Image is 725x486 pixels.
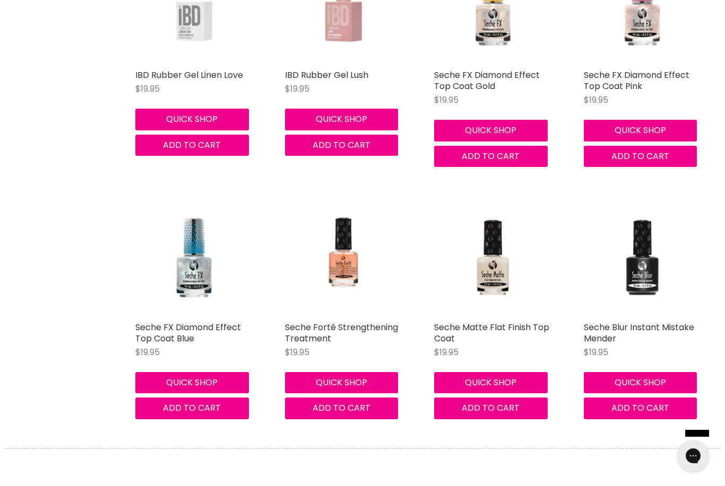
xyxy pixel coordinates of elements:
button: Quick shop [434,120,548,141]
a: Seche Forté Strengthening Treatment [285,199,403,316]
span: Add to cart [313,139,370,151]
a: Seche Forté Strengthening Treatment [285,321,398,344]
a: Seche Matte Flat Finish Top Coat [434,321,549,344]
a: Seche Blur Instant Mistake Mender [584,321,694,344]
button: Quick shop [135,372,249,393]
span: $19.95 [434,94,459,106]
button: Add to cart [434,397,548,419]
img: Seche Matte Flat Finish Top Coat [434,199,552,316]
span: Add to cart [462,402,520,414]
button: Quick shop [434,372,548,393]
button: Add to cart [285,135,399,156]
a: Seche FX Diamond Effect Top Coat Pink [584,69,689,92]
span: Add to cart [611,402,669,414]
button: Quick shop [135,109,249,130]
button: Add to cart [285,397,399,419]
span: $19.95 [285,83,309,95]
button: Add to cart [584,146,697,167]
a: Seche FX Diamond Effect Top Coat Blue [135,321,241,344]
button: Quick shop [584,372,697,393]
span: $19.95 [584,94,608,106]
span: Add to cart [163,402,221,414]
button: Quick shop [584,120,697,141]
button: Add to cart [135,135,249,156]
span: Add to cart [313,402,370,414]
span: Add to cart [462,150,520,162]
button: Add to cart [434,146,548,167]
img: Seche Forté Strengthening Treatment [285,204,403,311]
span: $19.95 [135,346,160,358]
a: IBD Rubber Gel Linen Love [135,69,243,81]
button: Add to cart [584,397,697,419]
img: Seche FX Diamond Effect Top Coat Blue [135,199,253,316]
a: IBD Rubber Gel Lush [285,69,368,81]
button: Quick shop [285,109,399,130]
button: Add to cart [135,397,249,419]
img: Seche Blur Instant Mistake Mender [584,199,702,316]
span: $19.95 [135,83,160,95]
span: $19.95 [434,346,459,358]
span: $19.95 [584,346,608,358]
span: $19.95 [285,346,309,358]
span: Add to cart [611,150,669,162]
button: Quick shop [285,372,399,393]
a: Seche FX Diamond Effect Top Coat Gold [434,69,540,92]
iframe: Gorgias live chat messenger [672,436,714,475]
span: Add to cart [163,139,221,151]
